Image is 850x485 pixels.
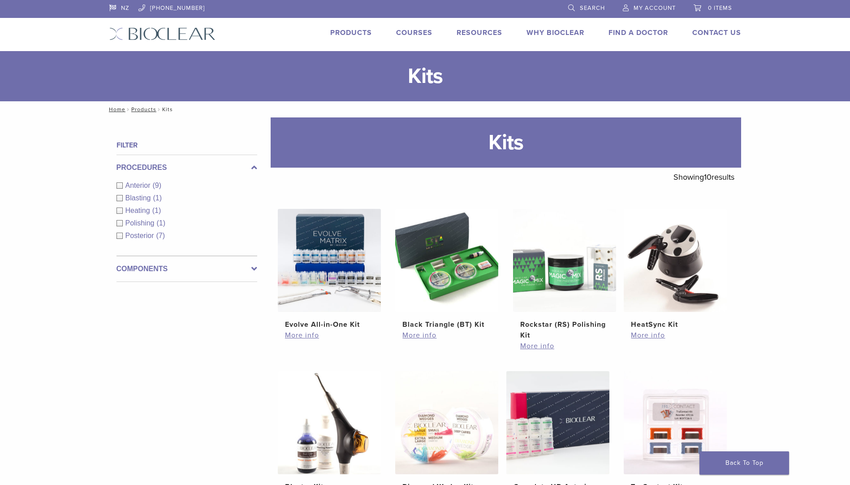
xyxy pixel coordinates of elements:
[277,209,382,330] a: Evolve All-in-One KitEvolve All-in-One Kit
[396,28,432,37] a: Courses
[692,28,741,37] a: Contact Us
[156,232,165,239] span: (7)
[395,371,498,474] img: Diamond Wedge Kits
[631,330,720,341] a: More info
[513,209,617,341] a: Rockstar (RS) Polishing KitRockstar (RS) Polishing Kit
[520,319,609,341] h2: Rockstar (RS) Polishing Kit
[520,341,609,351] a: More info
[285,330,374,341] a: More info
[152,207,161,214] span: (1)
[125,219,157,227] span: Polishing
[125,232,156,239] span: Posterior
[125,194,153,202] span: Blasting
[106,106,125,113] a: Home
[395,209,499,330] a: Black Triangle (BT) KitBlack Triangle (BT) Kit
[278,209,381,312] img: Evolve All-in-One Kit
[402,330,491,341] a: More info
[109,27,216,40] img: Bioclear
[526,28,584,37] a: Why Bioclear
[402,319,491,330] h2: Black Triangle (BT) Kit
[285,319,374,330] h2: Evolve All-in-One Kit
[156,107,162,112] span: /
[330,28,372,37] a: Products
[631,319,720,330] h2: HeatSync Kit
[623,209,728,330] a: HeatSync KitHeatSync Kit
[103,101,748,117] nav: Kits
[131,106,156,113] a: Products
[708,4,732,12] span: 0 items
[156,219,165,227] span: (1)
[624,209,727,312] img: HeatSync Kit
[125,182,153,189] span: Anterior
[116,162,257,173] label: Procedures
[271,117,741,168] h1: Kits
[457,28,502,37] a: Resources
[125,207,152,214] span: Heating
[116,140,257,151] h4: Filter
[673,168,734,186] p: Showing results
[513,209,616,312] img: Rockstar (RS) Polishing Kit
[116,264,257,274] label: Components
[580,4,605,12] span: Search
[634,4,676,12] span: My Account
[624,371,727,474] img: TruContact Kit
[125,107,131,112] span: /
[278,371,381,474] img: Blaster Kit
[608,28,668,37] a: Find A Doctor
[704,172,712,182] span: 10
[153,182,162,189] span: (9)
[699,451,789,475] a: Back To Top
[153,194,162,202] span: (1)
[506,371,609,474] img: Complete HD Anterior Kit
[395,209,498,312] img: Black Triangle (BT) Kit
